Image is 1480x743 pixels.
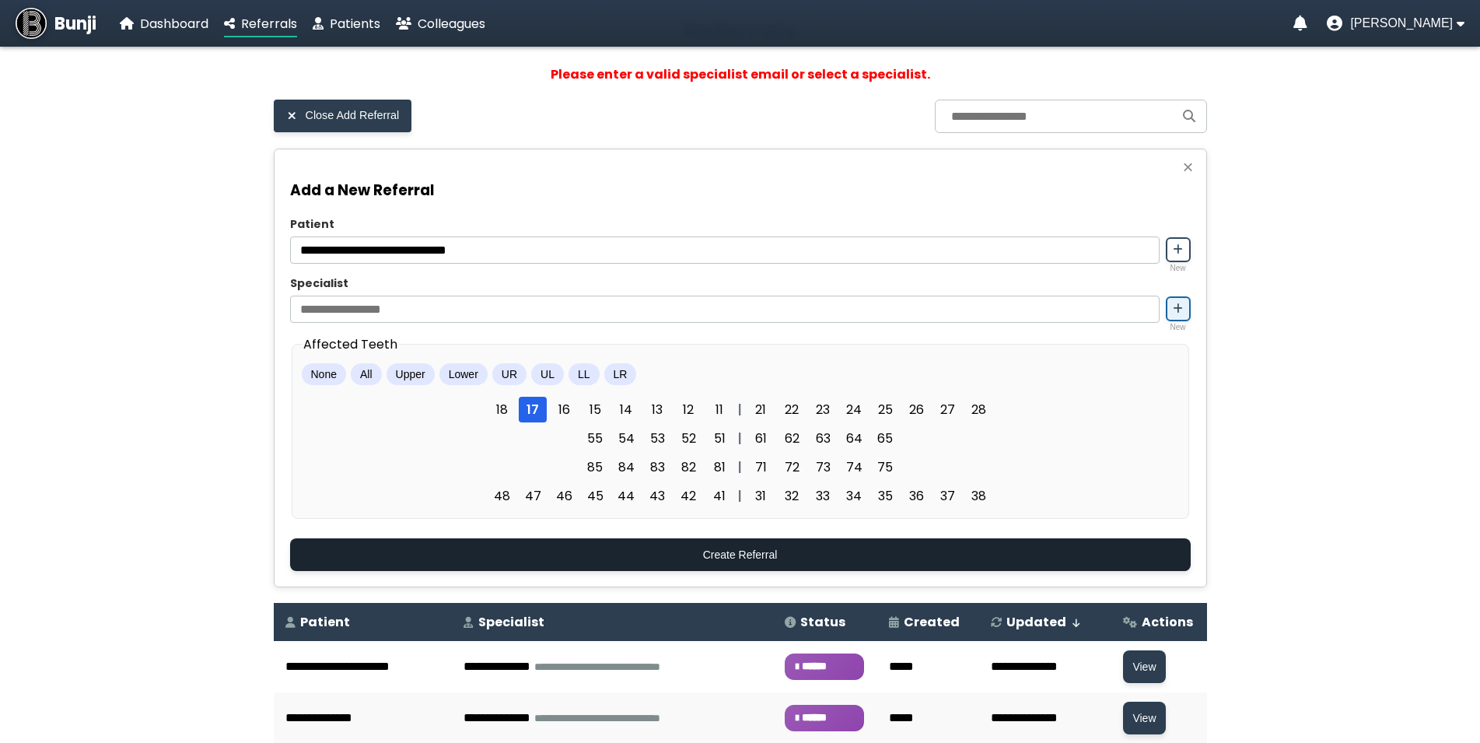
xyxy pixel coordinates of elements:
[16,8,96,39] a: Bunji
[979,603,1111,641] th: Updated
[705,483,733,509] span: 41
[747,483,775,509] span: 31
[604,363,637,385] button: LR
[877,603,979,641] th: Created
[643,397,671,422] span: 13
[550,483,578,509] span: 46
[871,483,899,509] span: 35
[452,603,773,641] th: Specialist
[16,8,47,39] img: Bunji Dental Referral Management
[840,454,868,480] span: 74
[306,109,400,122] span: Close Add Referral
[1350,16,1453,30] span: [PERSON_NAME]
[1177,157,1198,177] button: Close
[569,363,600,385] button: LL
[274,65,1207,84] div: Please enter a valid specialist email or select a specialist.
[674,454,702,480] span: 82
[439,363,488,385] button: Lower
[302,363,346,385] button: None
[581,483,609,509] span: 45
[581,397,609,422] span: 15
[747,426,775,451] span: 61
[224,14,297,33] a: Referrals
[519,483,547,509] span: 47
[705,454,733,480] span: 81
[809,454,837,480] span: 73
[840,483,868,509] span: 34
[550,397,578,422] span: 16
[581,454,609,480] span: 85
[387,363,435,385] button: Upper
[1123,702,1165,734] button: View
[747,454,775,480] span: 71
[290,179,1191,202] h3: Add a New Referral
[396,14,485,33] a: Colleagues
[809,397,837,422] span: 23
[809,483,837,509] span: 33
[120,14,208,33] a: Dashboard
[274,100,412,132] button: Close Add Referral
[705,397,733,422] span: 11
[902,483,930,509] span: 36
[733,400,747,419] div: |
[612,454,640,480] span: 84
[809,426,837,451] span: 63
[840,426,868,451] span: 64
[733,457,747,477] div: |
[581,426,609,451] span: 55
[330,15,380,33] span: Patients
[643,426,671,451] span: 53
[871,397,899,422] span: 25
[519,397,547,422] span: 17
[674,483,702,509] span: 42
[933,397,961,422] span: 27
[964,483,992,509] span: 38
[313,14,380,33] a: Patients
[1123,650,1165,683] button: View
[747,397,775,422] span: 21
[531,363,564,385] button: UL
[643,454,671,480] span: 83
[488,397,516,422] span: 18
[778,426,806,451] span: 62
[705,426,733,451] span: 51
[733,486,747,506] div: |
[871,454,899,480] span: 75
[778,454,806,480] span: 72
[1327,16,1464,31] button: User menu
[733,429,747,448] div: |
[1293,16,1307,31] a: Notifications
[778,397,806,422] span: 22
[290,216,1191,233] label: Patient
[778,483,806,509] span: 32
[643,483,671,509] span: 43
[302,335,399,354] legend: Affected Teeth
[290,275,1191,292] label: Specialist
[140,15,208,33] span: Dashboard
[612,426,640,451] span: 54
[933,483,961,509] span: 37
[492,363,527,385] button: UR
[674,426,702,451] span: 52
[241,15,297,33] span: Referrals
[612,483,640,509] span: 44
[290,538,1191,571] button: Create Referral
[964,397,992,422] span: 28
[488,483,516,509] span: 48
[274,603,452,641] th: Patient
[54,11,96,37] span: Bunji
[418,15,485,33] span: Colleagues
[674,397,702,422] span: 12
[773,603,877,641] th: Status
[1111,603,1206,641] th: Actions
[902,397,930,422] span: 26
[840,397,868,422] span: 24
[351,363,382,385] button: All
[871,426,899,451] span: 65
[612,397,640,422] span: 14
